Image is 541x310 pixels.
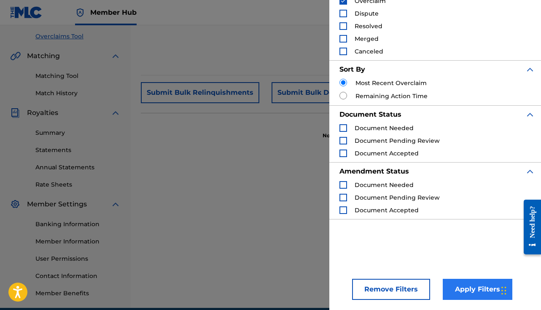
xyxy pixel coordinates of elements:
label: Remaining Action Time [355,92,428,101]
button: Apply Filters [443,279,512,300]
span: Canceled [355,48,383,55]
strong: Amendment Status [339,167,409,175]
img: expand [525,166,535,176]
p: No results [323,122,349,139]
img: expand [110,199,121,209]
button: Submit Bulk Relinquishments [141,82,259,103]
a: Statements [35,146,121,155]
a: Banking Information [35,220,121,229]
img: MLC Logo [10,6,43,19]
a: Member Benefits [35,289,121,298]
span: Royalties [27,108,58,118]
div: Widget de chat [499,270,541,310]
strong: Sort By [339,65,365,73]
span: Resolved [355,22,382,30]
img: expand [110,108,121,118]
a: Member Information [35,237,121,246]
form: Search Form [141,3,531,62]
span: Matching [27,51,60,61]
a: Summary [35,128,121,137]
a: Rate Sheets [35,180,121,189]
a: Contact Information [35,272,121,281]
span: Document Accepted [355,206,419,214]
a: User Permissions [35,254,121,263]
img: Matching [10,51,21,61]
button: Remove Filters [352,279,430,300]
span: Document Needed [355,181,414,189]
span: Member Hub [90,8,137,17]
label: Most Recent Overclaim [355,79,427,88]
span: Merged [355,35,379,43]
img: Royalties [10,108,20,118]
img: expand [525,64,535,75]
img: expand [110,51,121,61]
div: Glisser [501,278,506,303]
span: Dispute [355,10,379,17]
span: Document Pending Review [355,137,440,144]
img: Member Settings [10,199,20,209]
button: Submit Bulk Document Upload [272,82,394,103]
a: Match History [35,89,121,98]
a: Annual Statements [35,163,121,172]
iframe: Resource Center [517,192,541,262]
span: Document Needed [355,124,414,132]
a: Overclaims Tool [35,32,121,41]
a: Matching Tool [35,72,121,80]
strong: Document Status [339,110,401,118]
iframe: Chat Widget [499,270,541,310]
span: Member Settings [27,199,87,209]
img: Top Rightsholder [75,8,85,18]
img: expand [525,110,535,120]
span: Document Pending Review [355,194,440,201]
span: Document Accepted [355,150,419,157]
